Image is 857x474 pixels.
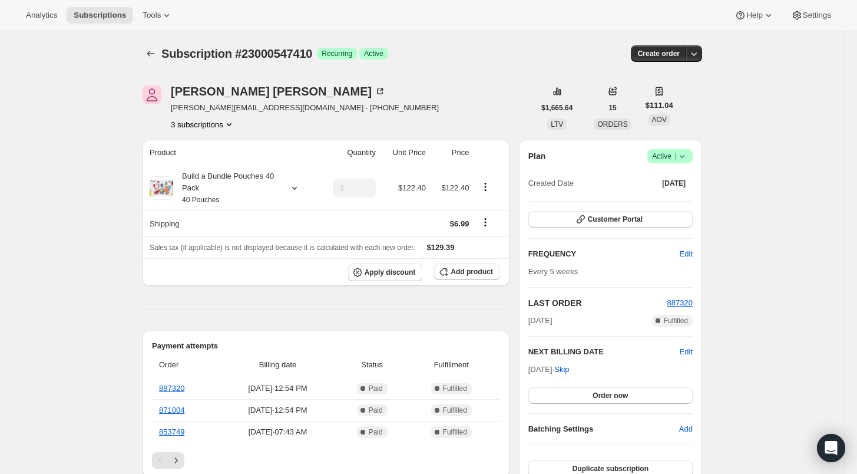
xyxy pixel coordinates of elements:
span: [DATE] [528,315,552,327]
h2: Plan [528,150,546,162]
small: 40 Pouches [182,196,219,204]
span: [DATE] [662,179,686,188]
div: [PERSON_NAME] [PERSON_NAME] [171,85,386,97]
th: Unit Price [379,140,429,166]
button: Settings [784,7,838,24]
span: Order now [593,391,628,400]
span: Settings [803,11,831,20]
button: Edit [680,346,693,358]
span: 15 [608,103,616,113]
span: $1,665.64 [541,103,573,113]
span: Add [679,423,693,435]
th: Price [429,140,472,166]
span: Fulfillment [410,359,493,371]
span: LTV [551,120,563,129]
h2: FREQUENCY [528,248,680,260]
span: Apply discount [365,268,416,277]
span: Add product [451,267,492,276]
span: [PERSON_NAME][EMAIL_ADDRESS][DOMAIN_NAME] · [PHONE_NUMBER] [171,102,439,114]
span: Subscription #23000547410 [161,47,312,60]
span: Duplicate subscription [573,464,648,473]
span: Status [342,359,403,371]
span: Fulfilled [443,427,467,437]
span: Fulfilled [664,316,688,325]
span: Create order [638,49,680,58]
button: Customer Portal [528,211,693,228]
span: Help [746,11,762,20]
span: $6.99 [450,219,469,228]
div: Build a Bundle Pouches 40 Pack [173,170,279,206]
th: Shipping [143,210,317,236]
span: [DATE] · [528,365,570,374]
span: Every 5 weeks [528,267,578,276]
h2: NEXT BILLING DATE [528,346,680,358]
span: $111.04 [646,100,673,111]
span: $122.40 [441,183,469,192]
button: [DATE] [655,175,693,192]
th: Product [143,140,317,166]
span: Fulfilled [443,384,467,393]
span: Analytics [26,11,57,20]
span: AOV [652,116,667,124]
div: Open Intercom Messenger [817,434,845,462]
span: Active [364,49,383,58]
span: Edit [680,248,693,260]
span: | [674,152,676,161]
span: Recurring [322,49,352,58]
th: Quantity [317,140,379,166]
button: Apply discount [348,264,423,281]
span: Sales tax (if applicable) is not displayed because it is calculated with each new order. [150,243,415,252]
button: 15 [601,100,623,116]
button: Edit [673,245,700,264]
span: [DATE] · 07:43 AM [221,426,335,438]
button: Add [672,420,700,439]
h6: Batching Settings [528,423,679,435]
button: $1,665.64 [534,100,580,116]
span: Fulfilled [443,406,467,415]
th: Order [152,352,218,378]
span: [DATE] · 12:54 PM [221,404,335,416]
button: Skip [547,360,576,379]
a: 887320 [159,384,184,393]
button: Add product [434,264,499,280]
button: 887320 [667,297,693,309]
span: Paid [369,406,383,415]
span: $122.40 [398,183,426,192]
a: 871004 [159,406,184,414]
a: 853749 [159,427,184,436]
span: Created Date [528,177,574,189]
span: Erin Garrod [143,85,161,104]
nav: Pagination [152,452,500,469]
button: Next [168,452,184,469]
span: [DATE] · 12:54 PM [221,383,335,394]
button: Help [727,7,781,24]
button: Product actions [171,119,235,130]
span: ORDERS [597,120,627,129]
span: Skip [554,364,569,376]
span: Paid [369,427,383,437]
button: Analytics [19,7,64,24]
button: Subscriptions [67,7,133,24]
button: Create order [631,45,687,62]
span: Paid [369,384,383,393]
span: Tools [143,11,161,20]
span: Subscriptions [74,11,126,20]
span: Active [652,150,688,162]
h2: Payment attempts [152,340,500,352]
span: $129.39 [427,243,455,252]
button: Tools [135,7,180,24]
h2: LAST ORDER [528,297,667,309]
button: Product actions [476,180,495,193]
button: Subscriptions [143,45,159,62]
span: Billing date [221,359,335,371]
span: Customer Portal [588,215,643,224]
button: Shipping actions [476,216,495,229]
button: Order now [528,387,693,404]
a: 887320 [667,298,693,307]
